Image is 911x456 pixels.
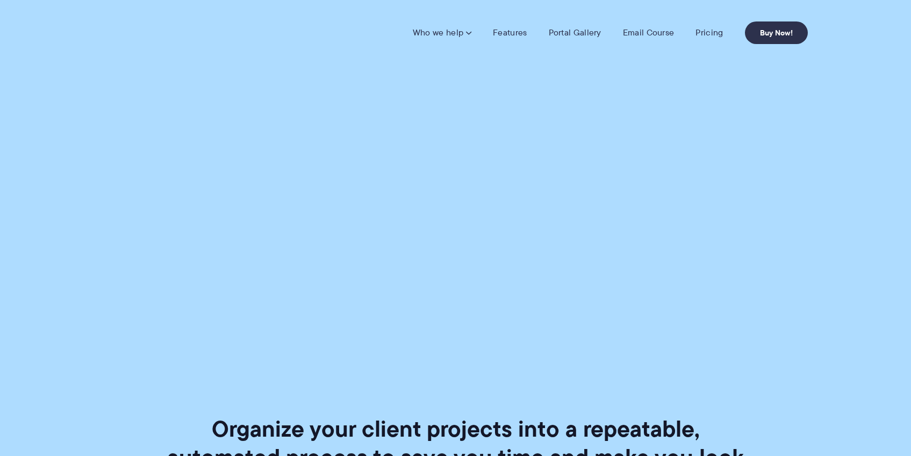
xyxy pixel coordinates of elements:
a: Buy Now! [745,21,808,44]
a: Pricing [695,27,723,38]
a: Portal Gallery [549,27,601,38]
a: Email Course [623,27,675,38]
a: Who we help [413,27,471,38]
a: Features [493,27,527,38]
